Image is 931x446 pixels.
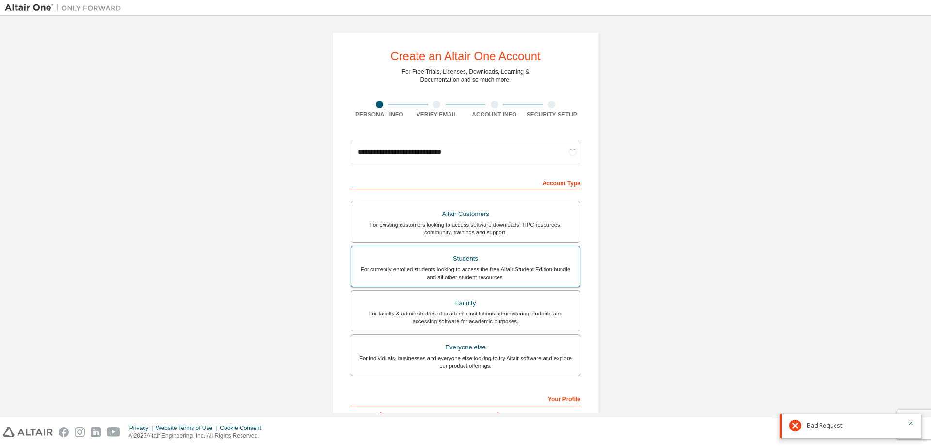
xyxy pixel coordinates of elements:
div: Website Terms of Use [156,424,220,432]
div: Privacy [129,424,156,432]
div: Students [357,252,574,265]
img: linkedin.svg [91,427,101,437]
div: Everyone else [357,341,574,354]
div: Altair Customers [357,207,574,221]
div: For existing customers looking to access software downloads, HPC resources, community, trainings ... [357,221,574,236]
div: Cookie Consent [220,424,267,432]
p: © 2025 Altair Engineering, Inc. All Rights Reserved. [129,432,267,440]
span: Bad Request [807,422,842,429]
img: youtube.svg [107,427,121,437]
label: First Name [351,411,463,419]
div: Account Type [351,175,580,190]
label: Last Name [468,411,580,419]
div: Create an Altair One Account [390,50,541,62]
div: For faculty & administrators of academic institutions administering students and accessing softwa... [357,310,574,325]
div: For currently enrolled students looking to access the free Altair Student Edition bundle and all ... [357,265,574,281]
div: For Free Trials, Licenses, Downloads, Learning & Documentation and so much more. [402,68,530,83]
div: For individuals, businesses and everyone else looking to try Altair software and explore our prod... [357,354,574,370]
img: altair_logo.svg [3,427,53,437]
div: Personal Info [351,111,408,118]
img: instagram.svg [75,427,85,437]
div: Security Setup [523,111,581,118]
img: facebook.svg [59,427,69,437]
img: Altair One [5,3,126,13]
div: Your Profile [351,391,580,406]
div: Verify Email [408,111,466,118]
div: Faculty [357,297,574,310]
div: Account Info [465,111,523,118]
